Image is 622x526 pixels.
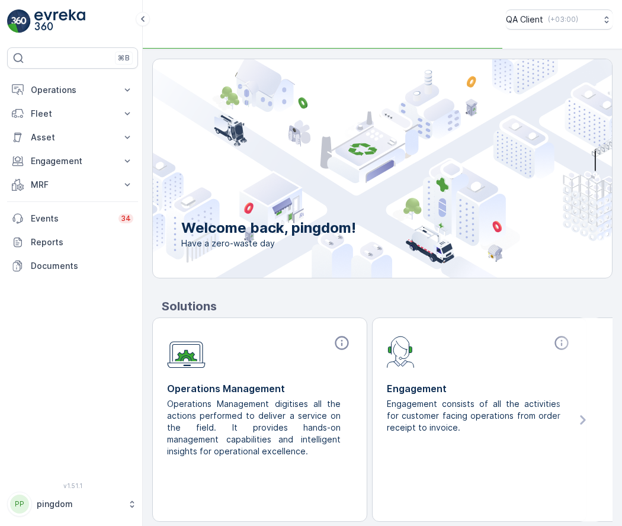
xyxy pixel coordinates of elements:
p: Asset [31,131,114,143]
p: ⌘B [118,53,130,63]
p: Solutions [162,297,613,315]
a: Reports [7,230,138,254]
button: Fleet [7,102,138,126]
p: Engagement [31,155,114,167]
p: Welcome back, pingdom! [181,219,356,238]
button: Asset [7,126,138,149]
p: pingdom [37,498,121,510]
p: Engagement [387,381,572,396]
a: Documents [7,254,138,278]
button: QA Client(+03:00) [506,9,613,30]
span: v 1.51.1 [7,482,138,489]
img: module-icon [167,335,206,368]
p: Operations [31,84,114,96]
button: Operations [7,78,138,102]
img: logo_light-DOdMpM7g.png [34,9,85,33]
button: PPpingdom [7,492,138,517]
img: module-icon [387,335,415,368]
p: Operations Management digitises all the actions performed to deliver a service on the field. It p... [167,398,343,457]
p: QA Client [506,14,543,25]
p: Events [31,213,111,224]
img: logo [7,9,31,33]
button: MRF [7,173,138,197]
a: Events34 [7,207,138,230]
p: Fleet [31,108,114,120]
p: ( +03:00 ) [548,15,578,24]
p: Engagement consists of all the activities for customer facing operations from order receipt to in... [387,398,563,434]
img: city illustration [100,59,612,278]
button: Engagement [7,149,138,173]
p: Reports [31,236,133,248]
p: 34 [121,214,131,223]
div: PP [10,495,29,514]
span: Have a zero-waste day [181,238,356,249]
p: Operations Management [167,381,352,396]
p: MRF [31,179,114,191]
p: Documents [31,260,133,272]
